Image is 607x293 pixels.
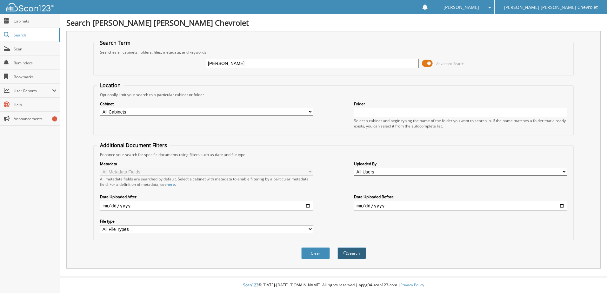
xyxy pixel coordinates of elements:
label: Metadata [100,161,313,166]
div: © [DATE]-[DATE] [DOMAIN_NAME]. All rights reserved | appg04-scan123-com | [60,277,607,293]
div: 5 [52,116,57,121]
div: Searches all cabinets, folders, files, metadata, and keywords [97,49,570,55]
div: Optionally limit your search to a particular cabinet or folder [97,92,570,97]
legend: Search Term [97,39,134,46]
span: Search [14,32,56,38]
button: Clear [301,247,330,259]
div: Enhance your search for specific documents using filters such as date and file type. [97,152,570,157]
span: User Reports [14,88,52,94]
label: Folder [354,101,567,107]
label: File type [100,218,313,224]
label: Date Uploaded After [100,194,313,199]
label: Cabinet [100,101,313,107]
span: Help [14,102,57,107]
span: Scan [14,46,57,52]
a: here [167,182,175,187]
span: Reminders [14,60,57,66]
iframe: Chat Widget [575,263,607,293]
div: Select a cabinet and begin typing the name of the folder you want to search in. If the name match... [354,118,567,129]
button: Search [337,247,366,259]
input: start [100,201,313,211]
span: Advanced Search [436,61,464,66]
img: scan123-logo-white.svg [6,3,54,11]
h1: Search [PERSON_NAME] [PERSON_NAME] Chevrolet [66,17,601,28]
input: end [354,201,567,211]
legend: Location [97,82,124,89]
span: [PERSON_NAME] [444,5,479,9]
span: Announcements [14,116,57,121]
a: Privacy Policy [400,282,424,288]
legend: Additional Document Filters [97,142,170,149]
label: Uploaded By [354,161,567,166]
label: Date Uploaded Before [354,194,567,199]
span: Scan123 [243,282,258,288]
div: All metadata fields are searched by default. Select a cabinet with metadata to enable filtering b... [100,176,313,187]
span: Bookmarks [14,74,57,80]
span: Cabinets [14,18,57,24]
span: [PERSON_NAME] [PERSON_NAME] Chevrolet [504,5,598,9]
